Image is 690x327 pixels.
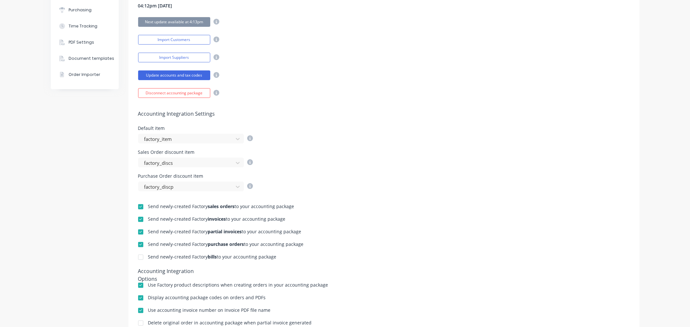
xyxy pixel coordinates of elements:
[69,72,100,78] div: Order Importer
[208,216,226,222] b: invoices
[51,50,119,67] button: Document templates
[208,203,235,209] b: sales orders
[148,242,304,247] div: Send newly-created Factory to your accounting package
[51,2,119,18] button: Purchasing
[148,321,312,325] div: Delete original order in accounting package when partial invoice generated
[148,283,328,287] div: Use Factory product descriptions when creating orders in your accounting package
[51,34,119,50] button: PDF Settings
[138,35,210,45] button: Import Customers
[148,255,277,259] div: Send newly-created Factory to your accounting package
[69,56,114,61] div: Document templates
[208,254,217,260] b: bills
[138,111,630,117] h5: Accounting Integration Settings
[69,39,94,45] div: PDF Settings
[148,308,271,312] div: Use accounting invoice number on Invoice PDF file name
[138,126,253,131] div: Default item
[208,228,242,235] b: partial invoices
[138,88,210,98] button: Disconnect accounting package
[51,67,119,83] button: Order Importer
[138,17,210,27] button: Next update available at 4:13pm
[148,204,294,209] div: Send newly-created Factory to your accounting package
[138,174,253,178] div: Purchase Order discount item
[208,241,244,247] b: purchase orders
[138,70,210,80] button: Update accounts and tax codes
[138,2,172,9] span: 04:12pm [DATE]
[138,53,210,62] button: Import Suppliers
[69,23,97,29] div: Time Tracking
[148,229,301,234] div: Send newly-created Factory to your accounting package
[148,295,266,300] div: Display accounting package codes on orders and PDFs
[138,150,253,154] div: Sales Order discount item
[69,7,92,13] div: Purchasing
[51,18,119,34] button: Time Tracking
[148,217,286,221] div: Send newly-created Factory to your accounting package
[138,267,214,276] div: Accounting Integration Options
